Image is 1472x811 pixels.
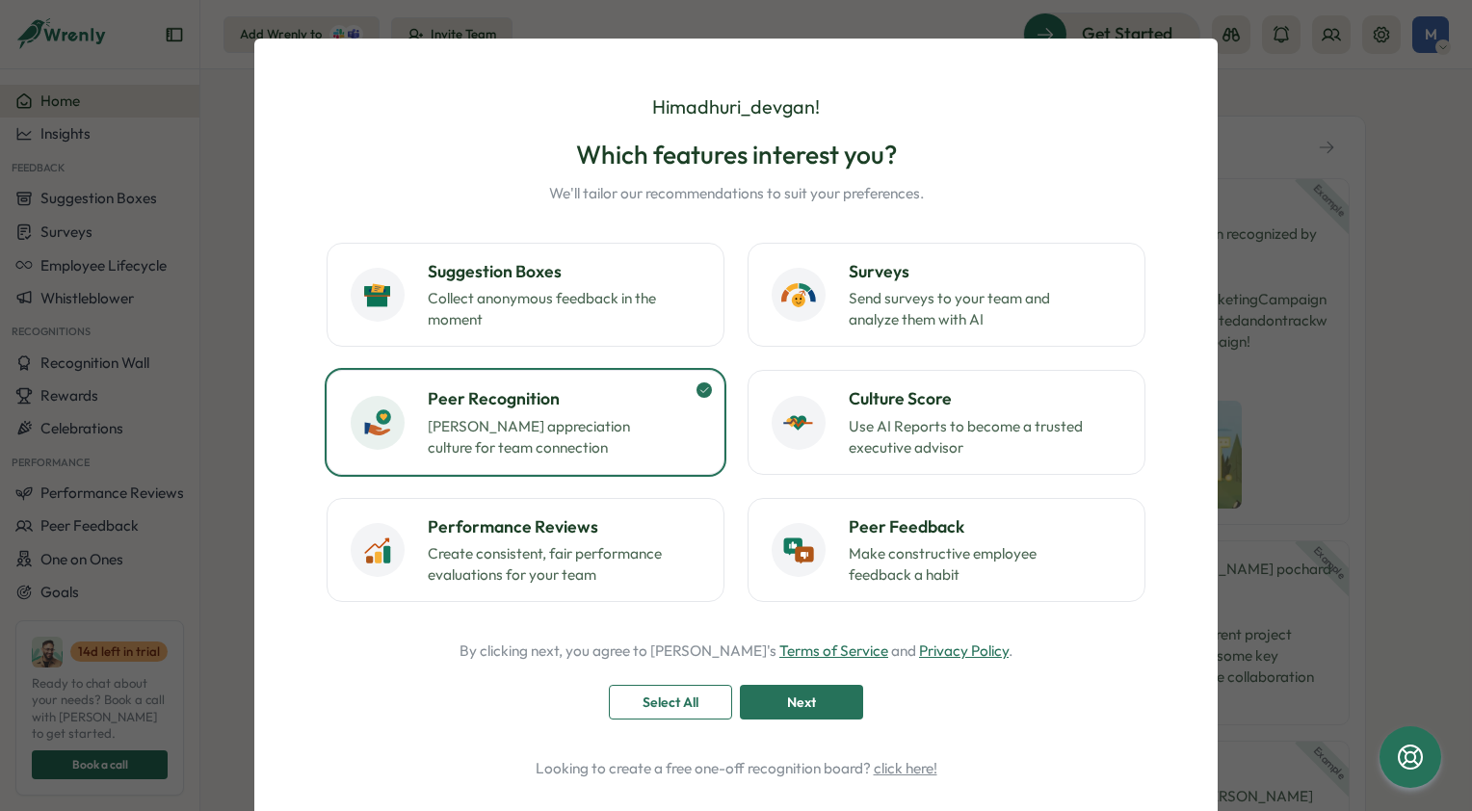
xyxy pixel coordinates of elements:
a: click here! [874,759,937,777]
button: Culture ScoreUse AI Reports to become a trusted executive advisor [748,370,1145,474]
h3: Suggestion Boxes [428,259,700,284]
h3: Peer Recognition [428,386,700,411]
h3: Culture Score [849,386,1121,411]
p: Send surveys to your team and analyze them with AI [849,288,1090,330]
span: Select All [643,686,698,719]
button: Peer FeedbackMake constructive employee feedback a habit [748,498,1145,602]
span: Next [787,686,816,719]
p: Collect anonymous feedback in the moment [428,288,669,330]
p: Use AI Reports to become a trusted executive advisor [849,416,1090,458]
h3: Performance Reviews [428,514,700,539]
button: SurveysSend surveys to your team and analyze them with AI [748,243,1145,347]
p: Make constructive employee feedback a habit [849,543,1090,586]
button: Select All [609,685,732,719]
p: Looking to create a free one-off recognition board? [308,758,1164,779]
button: Suggestion BoxesCollect anonymous feedback in the moment [327,243,724,347]
a: Terms of Service [779,641,888,660]
button: Next [740,685,863,719]
button: Peer Recognition[PERSON_NAME] appreciation culture for team connection [327,370,724,474]
p: Hi madhuri_devgan ! [652,92,820,122]
h3: Surveys [849,259,1121,284]
p: We'll tailor our recommendations to suit your preferences. [549,183,924,204]
h2: Which features interest you? [549,138,924,171]
p: [PERSON_NAME] appreciation culture for team connection [428,416,669,458]
p: By clicking next, you agree to [PERSON_NAME]'s and . [460,641,1012,662]
button: Performance ReviewsCreate consistent, fair performance evaluations for your team [327,498,724,602]
p: Create consistent, fair performance evaluations for your team [428,543,669,586]
a: Privacy Policy [919,641,1009,660]
h3: Peer Feedback [849,514,1121,539]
